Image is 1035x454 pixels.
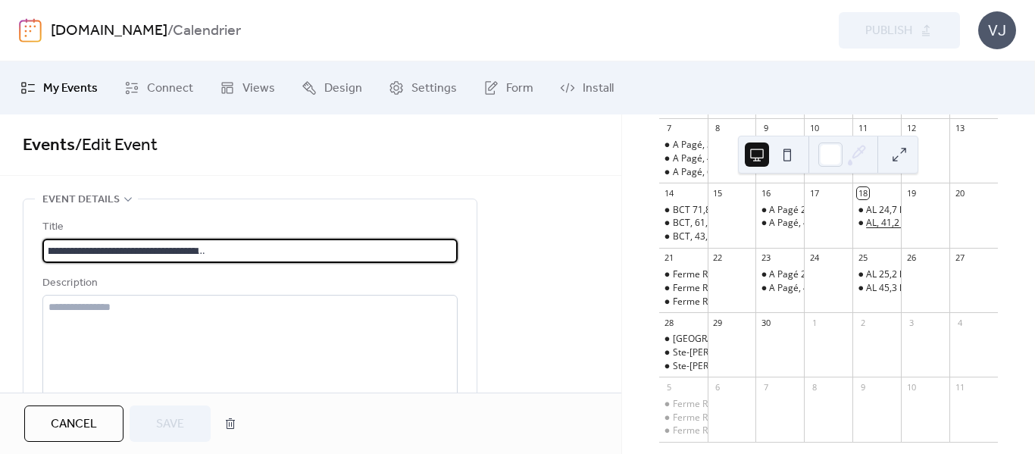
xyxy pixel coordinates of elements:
[42,218,455,236] div: Title
[664,187,675,199] div: 14
[664,317,675,328] div: 28
[712,123,724,134] div: 8
[659,360,708,373] div: Ste-Mélanie, 60,5 km Ste-Marceline, St-Alphonse, Ste-Béatrix, Rg St-Laurent, Ch des Dalles. Comma...
[377,67,468,108] a: Settings
[659,152,708,165] div: A Pagé, 48,9 km St-Liguori, St-Jacques, Ste-Marie, Crabtree. Commandité par Constuction Mike Blai...
[954,187,965,199] div: 20
[411,80,457,98] span: Settings
[659,268,708,281] div: Ferme Régis, 45,2 km Rg Ste-Julie, Ste-Élisabeth, St-Thomas. Commandité par Salon de coiffure ABC
[113,67,205,108] a: Connect
[760,252,771,264] div: 23
[808,381,820,393] div: 8
[760,317,771,328] div: 30
[659,282,708,295] div: Ferme Régis, 64,6 km Ste-Élisabeth, St-Cuthbert, Berthier. Commandité par Sylvain Labine représen...
[290,67,374,108] a: Design
[659,230,708,243] div: BCT, 43,6 km St-Thomas, Rg St-Henri, Ch Cyrille-Beaudry. Commandité par Jocelyn Lanctôt courtier ...
[755,217,804,230] div: A Pagé, 43,2 km Ch Village St-Pierre-Nord, Base-de-Roc. St-Paul. Commandité par salle d'entraînem...
[857,123,868,134] div: 11
[978,11,1016,49] div: VJ
[664,123,675,134] div: 7
[712,252,724,264] div: 22
[760,187,771,199] div: 16
[852,204,901,217] div: AL 24,7 km rue Lépine, Rg Sud, St-Thomas, Base de Roc
[857,317,868,328] div: 2
[51,415,97,434] span: Cancel
[760,123,771,134] div: 9
[242,80,275,98] span: Views
[659,412,708,424] div: Ferme Régis, 66,6 km Élisabeth, St-Félix, Ste-Mélanie, St-Ambroise. Commandité par Ville de Notre...
[664,381,675,393] div: 5
[147,80,193,98] span: Connect
[659,166,708,179] div: A Pagé, 67,2 km St-Liguori, St-Ambroise, Ste-Marceline, Ste-Mélanie. Commandité par La Distinctio...
[43,80,98,98] span: My Events
[19,18,42,42] img: logo
[905,381,917,393] div: 10
[324,80,362,98] span: Design
[51,17,167,45] a: [DOMAIN_NAME]
[659,333,708,346] div: Ste-Mélanie, 38,1 km Pont Baril, Rg Ste-Julie, Rue Visitation, Voie de Contournement, Rg- du-Pied...
[659,204,708,217] div: BCT 71,8 km St-Gérard, l'Épiphanie, l'Assomption, Rg Point-du-Jour-Nord. Commandité par Pulsion S...
[549,67,625,108] a: Install
[808,317,820,328] div: 1
[583,80,614,98] span: Install
[905,123,917,134] div: 12
[208,67,286,108] a: Views
[808,187,820,199] div: 17
[905,252,917,264] div: 26
[852,268,901,281] div: AL 25,2 km St-Paul, Crabtree, Petite-Noraie, Voie de Contournement
[954,381,965,393] div: 11
[42,191,120,209] span: Event details
[712,381,724,393] div: 6
[760,381,771,393] div: 7
[167,17,173,45] b: /
[857,252,868,264] div: 25
[755,268,804,281] div: A Pagé 25,3 km Voie de contournement, Ch St-Jacques, Rivière Rouge, Rg Double
[954,252,965,264] div: 27
[9,67,109,108] a: My Events
[852,282,901,295] div: AL 45,3 km St-Paul, Rg St-Henri, Cyrille-Beaudry . Commandité par Brasserie Alchimis microbrasserie
[42,274,455,293] div: Description
[905,317,917,328] div: 3
[75,129,158,162] span: / Edit Event
[712,187,724,199] div: 15
[659,424,708,437] div: Ferme Régis, 83,4 km Ste-Élisabeth, St-Norbert, St-Félix, Lac Rocher, St-Ambroise. Commandité par...
[954,317,965,328] div: 4
[857,381,868,393] div: 9
[664,252,675,264] div: 21
[659,139,708,152] div: A Pagé, 39,6 km St-Ambroise, Ste-Marceline. Commandité par Municipalité de St-Ambroise service mu...
[755,282,804,295] div: A Pagé, 42,7 km St-Ambroise, Ste-Mélanie. Commandité par Brasserie la Broue Sportive
[659,296,708,308] div: Ferme Régis, 81,1 km St-Thomas, Rg St-Jean-Baptiste, Lavaltrie, Rg Petit-Bois, Rg Cascades. Comma...
[659,346,708,359] div: Ste-Mélanie, 52,2 km Lac Rocher, Rg des Dalles, Rg St-Laurent, Ste-Béatrix. Commandité par Auberg...
[712,317,724,328] div: 29
[808,252,820,264] div: 24
[23,129,75,162] a: Events
[472,67,545,108] a: Form
[659,217,708,230] div: BCT, 61,5 km St-Gérard, l'Assomption, Rg Point-du-Jour-Nord. Commandité par Napa distributeur de ...
[954,123,965,134] div: 13
[905,187,917,199] div: 19
[755,204,804,217] div: A Pagé 25 km Petite-Noraie, Ch St-Pierre, Rg Double, 38e av, St-Ambroise, Voie de Contournement
[173,17,241,45] b: Calendrier
[808,123,820,134] div: 10
[659,398,708,411] div: Ferme Régis, 52,1 km Ste-Élisabeth, St-Norbert, Rg dse Cascades, Rg Grande-Chaloupe. Commandité p...
[857,187,868,199] div: 18
[24,405,124,442] button: Cancel
[852,217,901,230] div: AL, 41,2 km St-Thomas, Crabtree, St-Paul. Commandité par Son X Plus produits audio/vidéo
[506,80,533,98] span: Form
